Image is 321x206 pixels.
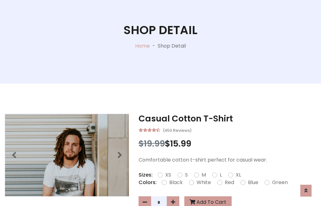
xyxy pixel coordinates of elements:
h3: Casual Cotton T-Shirt [139,114,316,124]
p: Comfortable cotton t-shirt perfect for casual wear. [139,156,316,164]
label: XS [165,171,171,179]
label: Blue [248,179,258,186]
p: Colors: [139,179,157,186]
label: S [185,171,188,179]
h3: $ [139,139,316,149]
label: Black [169,179,183,186]
span: $19.99 [139,138,165,149]
h1: Shop Detail [124,23,197,37]
small: (450 Reviews) [163,126,192,134]
label: Red [225,179,234,186]
label: M [202,171,206,179]
a: Home [135,42,150,49]
p: Sizes: [139,171,153,179]
p: - [150,42,158,50]
label: Green [272,179,288,186]
label: XL [236,171,241,179]
p: Shop Detail [158,42,186,50]
img: Image [5,114,129,196]
label: White [197,179,211,186]
label: L [220,171,222,179]
span: 15.99 [170,138,191,149]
